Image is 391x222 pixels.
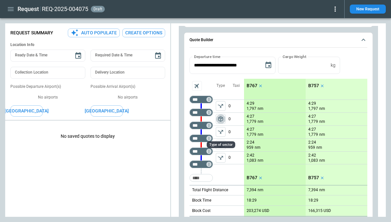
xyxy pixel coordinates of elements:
button: Choose date [72,49,85,62]
button: [GEOGRAPHIC_DATA] [91,105,123,117]
p: B757 [308,175,319,181]
p: nm [255,145,261,150]
label: Cargo Weight [283,54,306,59]
div: Type of sector [207,141,235,148]
label: Departure time [194,54,221,59]
p: Type [216,83,225,88]
button: Auto Populate [68,29,120,37]
div: Not found [189,109,213,116]
p: 959 [308,145,315,150]
button: Choose date [152,49,165,62]
button: New Request [350,5,386,14]
p: 4:27 [308,114,316,119]
p: nm [258,132,263,137]
div: Too short [189,134,213,142]
span: Type of sector [216,127,226,137]
p: 18:29 [247,198,257,203]
p: nm [319,132,325,137]
p: B757 [308,83,319,88]
p: 1,779 [247,132,256,137]
p: nm [316,145,322,150]
button: [GEOGRAPHIC_DATA] [10,105,43,117]
button: left aligned [216,153,226,163]
p: nm [319,119,325,124]
p: 1,779 [308,132,318,137]
h1: Request [18,5,39,13]
button: left aligned [216,101,226,111]
p: B767 [247,175,257,181]
p: 166,315 USD [308,208,331,213]
div: Not found [189,96,213,103]
h2: REQ-2025-004075 [42,5,88,13]
p: 18:29 [308,198,318,203]
p: 0 [228,152,244,164]
p: Total Flight Distance [192,187,228,193]
span: Type of sector [216,101,226,111]
p: No saved quotes to display [5,123,170,149]
p: nm [258,119,263,124]
p: 0 [228,100,244,112]
div: Too short [189,147,213,155]
p: 1,083 [308,158,318,163]
div: Too short [189,160,213,168]
p: 7,394 [247,188,256,193]
p: nm [258,106,263,111]
p: 1,779 [247,119,256,124]
p: 2:24 [247,140,254,145]
p: 1,779 [308,119,318,124]
button: left aligned [216,114,226,124]
button: Create Options [122,29,165,37]
p: Possible Arrival Airport(s) [91,84,165,89]
p: No airports [10,95,85,100]
p: 959 [247,145,253,150]
p: 4:29 [308,101,316,106]
p: nm [258,158,263,163]
p: 203,274 USD [247,208,269,213]
p: Possible Departure Airport(s) [10,84,85,89]
p: 2:42 [247,153,254,158]
p: kg [331,63,336,68]
p: nm [319,158,325,163]
p: nm [319,106,325,111]
p: 4:29 [247,101,254,106]
p: nm [258,187,263,193]
h6: Quote Builder [189,38,213,42]
span: Type of sector [216,114,226,124]
button: Quote Builder [189,33,367,48]
div: Too short [189,174,213,182]
p: Taxi [233,83,240,88]
span: draft [92,7,104,11]
button: left aligned [216,127,226,137]
span: package_2 [217,116,224,122]
p: 0 [228,139,244,151]
p: 0 [228,113,244,125]
p: 1,797 [308,106,318,111]
p: 4:27 [247,114,254,119]
p: 4:27 [308,127,316,132]
p: Request Summary [10,30,53,36]
p: 7,394 [308,188,318,193]
span: Type of sector [216,153,226,163]
div: Not found [189,122,213,129]
p: Block Time [192,198,211,203]
p: 1,083 [247,158,256,163]
p: 2:24 [308,140,316,145]
p: No airports [91,95,165,100]
span: Aircraft selection [192,81,202,91]
p: B767 [247,83,257,88]
p: nm [319,187,325,193]
p: 1,797 [247,106,256,111]
p: 4:27 [247,127,254,132]
button: Choose date, selected date is Oct 9, 2025 [262,59,275,72]
h6: Location Info [10,42,165,47]
p: Block Cost [192,208,211,214]
p: 2:42 [308,153,316,158]
p: 0 [228,126,244,138]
